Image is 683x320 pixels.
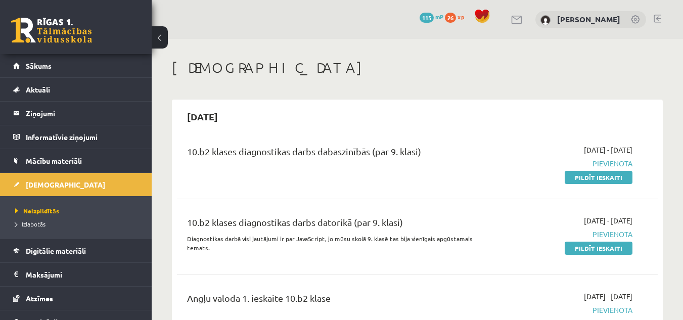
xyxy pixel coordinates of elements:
div: Angļu valoda 1. ieskaite 10.b2 klase [187,291,479,310]
span: [DATE] - [DATE] [584,291,632,302]
legend: Maksājumi [26,263,139,286]
h2: [DATE] [177,105,228,128]
span: Pievienota [494,305,632,315]
a: Izlabotās [15,219,142,228]
img: Anastasija Nikola Šefanovska [540,15,551,25]
span: 115 [420,13,434,23]
a: Rīgas 1. Tālmācības vidusskola [11,18,92,43]
a: Pildīt ieskaiti [565,171,632,184]
a: Mācību materiāli [13,149,139,172]
a: Aktuāli [13,78,139,101]
span: Pievienota [494,158,632,169]
span: Sākums [26,61,52,70]
a: 26 xp [445,13,469,21]
a: Neizpildītās [15,206,142,215]
a: Digitālie materiāli [13,239,139,262]
span: Neizpildītās [15,207,59,215]
span: [DEMOGRAPHIC_DATA] [26,180,105,189]
a: Pildīt ieskaiti [565,242,632,255]
span: mP [435,13,443,21]
span: Mācību materiāli [26,156,82,165]
span: [DATE] - [DATE] [584,215,632,226]
a: Ziņojumi [13,102,139,125]
p: Diagnostikas darbā visi jautājumi ir par JavaScript, jo mūsu skolā 9. klasē tas bija vienīgais ap... [187,234,479,252]
span: [DATE] - [DATE] [584,145,632,155]
legend: Informatīvie ziņojumi [26,125,139,149]
a: Atzīmes [13,287,139,310]
span: Aktuāli [26,85,50,94]
div: 10.b2 klases diagnostikas darbs datorikā (par 9. klasi) [187,215,479,234]
a: 115 mP [420,13,443,21]
span: Digitālie materiāli [26,246,86,255]
span: xp [458,13,464,21]
span: Pievienota [494,229,632,240]
legend: Ziņojumi [26,102,139,125]
h1: [DEMOGRAPHIC_DATA] [172,59,663,76]
a: [DEMOGRAPHIC_DATA] [13,173,139,196]
span: Izlabotās [15,220,45,228]
span: Atzīmes [26,294,53,303]
div: 10.b2 klases diagnostikas darbs dabaszinībās (par 9. klasi) [187,145,479,163]
a: [PERSON_NAME] [557,14,620,24]
span: 26 [445,13,456,23]
a: Sākums [13,54,139,77]
a: Maksājumi [13,263,139,286]
a: Informatīvie ziņojumi [13,125,139,149]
